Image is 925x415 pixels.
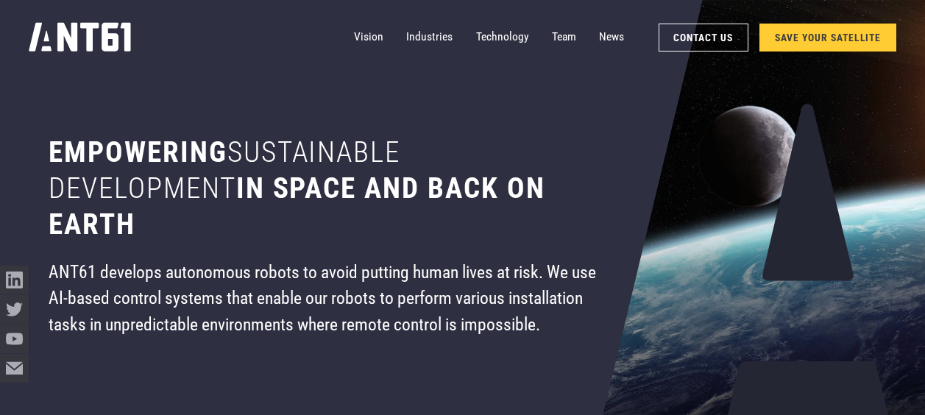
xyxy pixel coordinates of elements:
[659,24,748,52] a: Contact Us
[406,23,453,52] a: Industries
[476,23,529,52] a: Technology
[49,135,603,242] h1: Empowering in space and back on earth
[49,260,603,337] div: ANT61 develops autonomous robots to avoid putting human lives at risk. We use AI-based control sy...
[599,23,624,52] a: News
[759,24,896,52] a: SAVE YOUR SATELLITE
[354,23,383,52] a: Vision
[552,23,576,52] a: Team
[29,18,131,57] a: home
